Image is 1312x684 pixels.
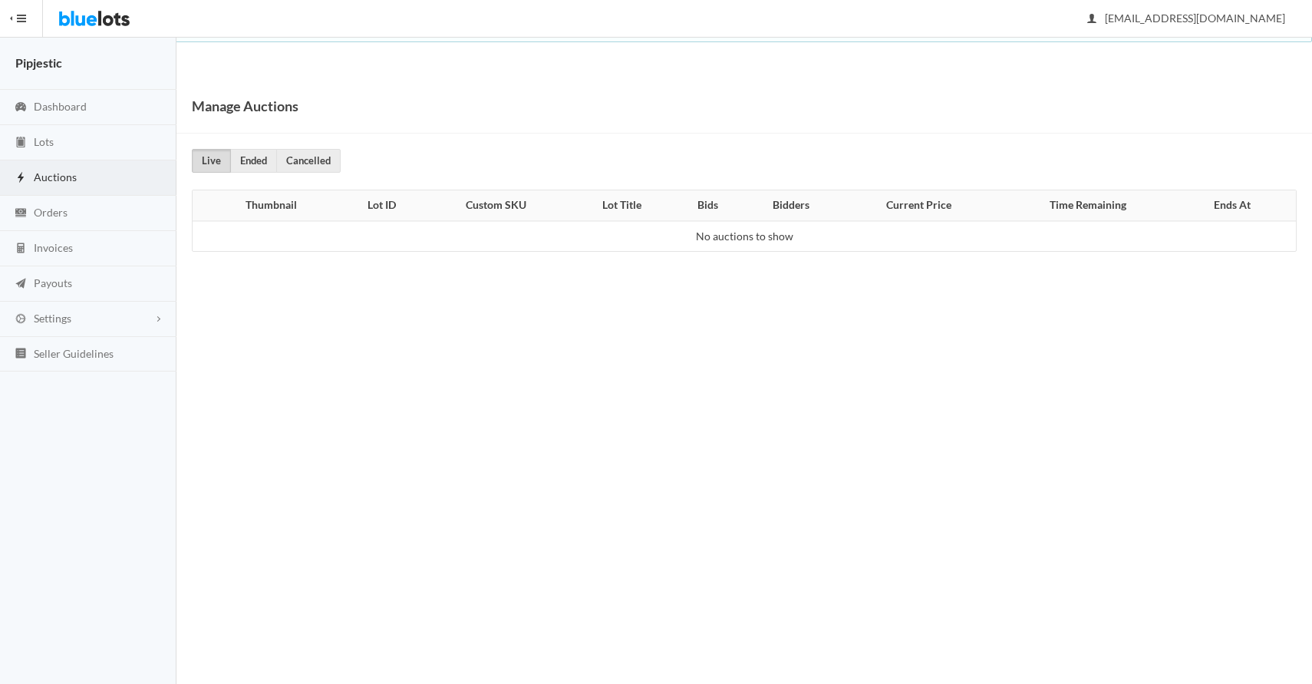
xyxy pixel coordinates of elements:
span: [EMAIL_ADDRESS][DOMAIN_NAME] [1088,12,1285,25]
span: Auctions [34,170,77,183]
th: Bidders [741,190,841,221]
ion-icon: flash [13,171,28,186]
span: Seller Guidelines [34,347,114,360]
th: Current Price [841,190,998,221]
th: Bids [674,190,741,221]
ion-icon: cog [13,312,28,327]
ion-icon: person [1084,12,1099,27]
th: Thumbnail [193,190,340,221]
th: Time Remaining [997,190,1178,221]
ion-icon: cash [13,207,28,221]
th: Lot ID [340,190,422,221]
td: No auctions to show [193,221,1296,252]
a: Live [192,149,231,173]
ion-icon: paper plane [13,277,28,292]
span: Orders [34,206,68,219]
a: Cancelled [276,149,341,173]
strong: Pipjestic [15,55,62,70]
span: Payouts [34,276,72,289]
th: Ends At [1178,190,1296,221]
ion-icon: calculator [13,242,28,256]
th: Custom SKU [423,190,570,221]
span: Dashboard [34,100,87,113]
ion-icon: speedometer [13,101,28,115]
ion-icon: clipboard [13,136,28,150]
span: Invoices [34,241,73,254]
th: Lot Title [570,190,674,221]
h1: Manage Auctions [192,94,298,117]
a: Ended [230,149,277,173]
span: Settings [34,312,71,325]
span: Lots [34,135,54,148]
ion-icon: list box [13,347,28,362]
